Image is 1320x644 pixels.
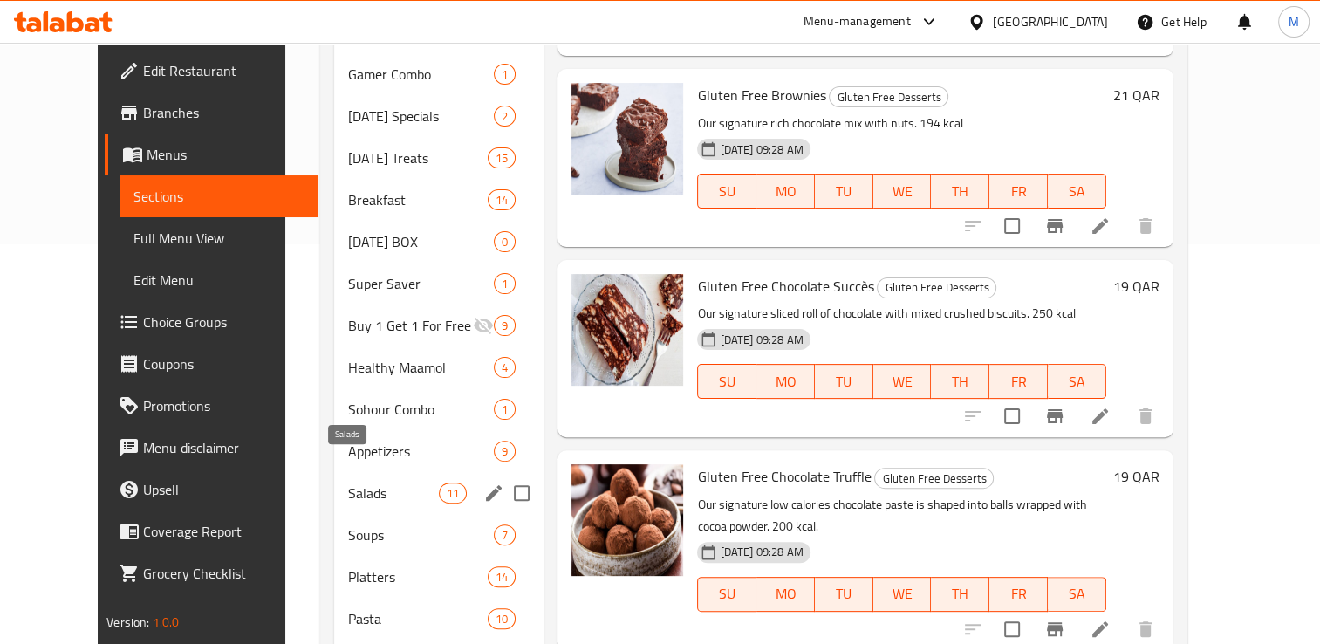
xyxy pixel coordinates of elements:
span: 1 [495,401,515,418]
span: Coupons [143,353,304,374]
a: Full Menu View [120,217,318,259]
a: Coverage Report [105,510,318,552]
div: Buy 1 Get 1 For Free [348,315,473,336]
span: TH [938,369,982,394]
div: Menu-management [804,11,911,32]
span: SA [1055,369,1099,394]
span: Platters [348,566,488,587]
span: Healthy Maamol [348,357,494,378]
span: SA [1055,581,1099,606]
span: Coverage Report [143,521,304,542]
span: MO [763,369,808,394]
a: Coupons [105,343,318,385]
div: Sohour Combo1 [334,388,544,430]
button: WE [873,364,932,399]
div: items [439,483,467,504]
span: 14 [489,192,515,209]
p: Our signature rich chocolate mix with nuts. 194 kcal [697,113,1105,134]
button: SA [1048,364,1106,399]
span: 7 [495,527,515,544]
span: Soups [348,524,494,545]
div: Ramadan Specials [348,106,494,127]
div: items [494,441,516,462]
span: 2 [495,108,515,125]
div: [GEOGRAPHIC_DATA] [993,12,1108,31]
p: Our signature low calories chocolate paste is shaped into balls wrapped with cocoa powder. 200 kcal. [697,494,1105,538]
span: [DATE] Treats [348,147,488,168]
h6: 21 QAR [1113,83,1159,107]
div: Breakfast14 [334,179,544,221]
span: Edit Restaurant [143,60,304,81]
span: TH [938,179,982,204]
span: Edit Menu [133,270,304,291]
span: Gluten Free Chocolate Truffle [697,463,871,490]
img: Gluten Free Chocolate Succès [571,274,683,386]
a: Promotions [105,385,318,427]
button: MO [756,174,815,209]
button: TU [815,577,873,612]
a: Choice Groups [105,301,318,343]
span: Gluten Free Desserts [830,87,947,107]
span: Menu disclaimer [143,437,304,458]
button: delete [1125,395,1166,437]
span: Select to update [994,398,1030,435]
span: Menus [147,144,304,165]
span: TU [822,179,866,204]
div: items [488,608,516,629]
div: Super Saver [348,273,494,294]
a: Edit Menu [120,259,318,301]
a: Branches [105,92,318,134]
span: Gamer Combo [348,64,494,85]
a: Edit menu item [1090,619,1111,640]
div: Gluten Free Desserts [874,468,994,489]
div: items [488,566,516,587]
span: 4 [495,360,515,376]
span: Promotions [143,395,304,416]
div: [DATE] BOX0 [334,221,544,263]
button: FR [989,577,1048,612]
div: items [488,147,516,168]
div: Pasta10 [334,598,544,640]
div: Gamer Combo1 [334,53,544,95]
span: WE [880,581,925,606]
span: [DATE] BOX [348,231,494,252]
button: TH [931,577,989,612]
button: FR [989,364,1048,399]
a: Grocery Checklist [105,552,318,594]
span: Version: [106,611,149,634]
span: SA [1055,179,1099,204]
div: Salads11edit [334,472,544,514]
div: Platters14 [334,556,544,598]
button: SU [697,577,756,612]
div: Healthy Maamol4 [334,346,544,388]
span: M [1289,12,1299,31]
span: 10 [489,611,515,627]
button: WE [873,174,932,209]
a: Upsell [105,469,318,510]
span: Branches [143,102,304,123]
div: Ramadan BOX [348,231,494,252]
span: SU [705,581,749,606]
span: Full Menu View [133,228,304,249]
span: TU [822,581,866,606]
span: 15 [489,150,515,167]
span: MO [763,179,808,204]
a: Edit menu item [1090,216,1111,236]
span: Sohour Combo [348,399,494,420]
span: 14 [489,569,515,586]
span: SU [705,369,749,394]
div: [DATE] Specials2 [334,95,544,137]
a: Menu disclaimer [105,427,318,469]
span: Grocery Checklist [143,563,304,584]
button: TU [815,364,873,399]
img: Gluten Free Brownies [571,83,683,195]
span: 1.0.0 [153,611,180,634]
button: TH [931,364,989,399]
span: [DATE] 09:28 AM [713,332,810,348]
span: Breakfast [348,189,488,210]
div: Appetizers9 [334,430,544,472]
span: [DATE] 09:28 AM [713,141,810,158]
span: 9 [495,443,515,460]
